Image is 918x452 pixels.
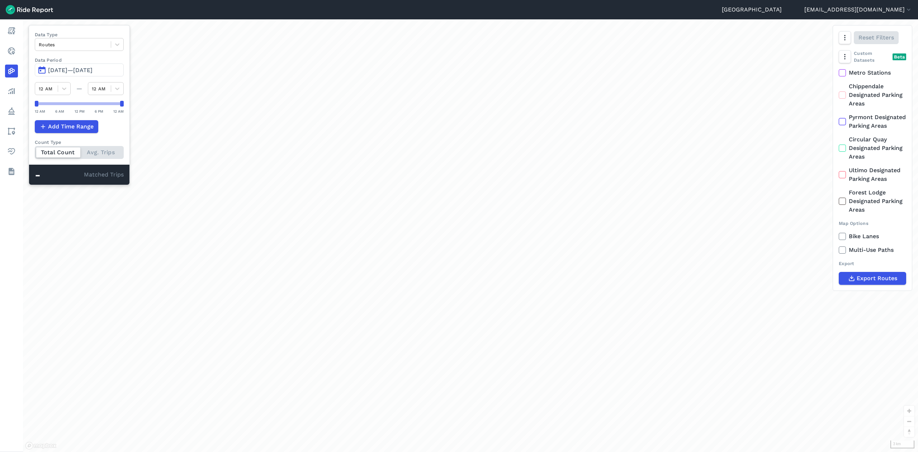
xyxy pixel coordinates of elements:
[35,31,124,38] label: Data Type
[839,272,906,285] button: Export Routes
[722,5,782,14] a: [GEOGRAPHIC_DATA]
[839,82,906,108] label: Chippendale Designated Parking Areas
[839,260,906,267] div: Export
[5,85,18,98] a: Analyze
[5,24,18,37] a: Report
[839,50,906,63] div: Custom Datasets
[839,166,906,183] label: Ultimo Designated Parking Areas
[55,108,64,114] div: 6 AM
[29,165,129,185] div: Matched Trips
[5,65,18,77] a: Heatmaps
[839,232,906,241] label: Bike Lanes
[839,246,906,254] label: Multi-Use Paths
[839,69,906,77] label: Metro Stations
[48,67,93,74] span: [DATE]—[DATE]
[35,139,124,146] div: Count Type
[35,57,124,63] label: Data Period
[854,31,899,44] button: Reset Filters
[23,19,918,452] div: loading
[35,108,45,114] div: 12 AM
[113,108,124,114] div: 12 AM
[857,274,897,283] span: Export Routes
[5,145,18,158] a: Health
[839,113,906,130] label: Pyrmont Designated Parking Areas
[858,33,894,42] span: Reset Filters
[5,44,18,57] a: Realtime
[893,53,906,60] div: Beta
[95,108,103,114] div: 6 PM
[75,108,85,114] div: 12 PM
[5,165,18,178] a: Datasets
[35,63,124,76] button: [DATE]—[DATE]
[35,120,98,133] button: Add Time Range
[5,125,18,138] a: Areas
[839,188,906,214] label: Forest Lodge Designated Parking Areas
[48,122,94,131] span: Add Time Range
[6,5,53,14] img: Ride Report
[839,135,906,161] label: Circular Quay Designated Parking Areas
[35,170,84,180] div: -
[5,105,18,118] a: Policy
[804,5,912,14] button: [EMAIL_ADDRESS][DOMAIN_NAME]
[839,220,906,227] div: Map Options
[71,84,88,93] div: —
